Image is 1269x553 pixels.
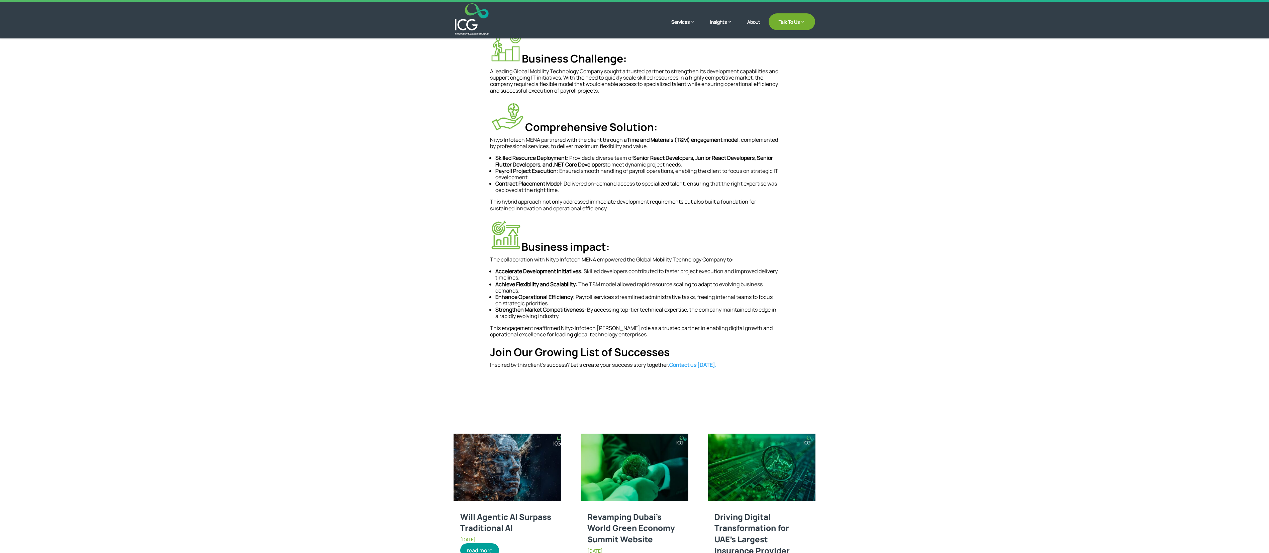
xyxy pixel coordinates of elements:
[490,256,779,268] p: The collaboration with Nityo Infotech MENA empowered the Global Mobility Technology Company to:
[495,306,584,313] strong: Strengthen Market Competitiveness
[460,536,476,543] span: [DATE]
[490,325,779,338] p: This engagement reaffirmed Nityo Infotech [PERSON_NAME] role as a trusted partner in enabling dig...
[490,68,779,94] p: A leading Global Mobility Technology Company sought a trusted partner to strengthen its developme...
[454,405,550,421] span: You may also like
[495,293,573,301] strong: Enhance Operational Efficiency
[495,168,779,181] p: : Ensured smooth handling of payroll operations, enabling the client to focus on strategic IT dev...
[454,434,561,501] img: Will Agentic AI Surpass Traditional AI
[460,511,551,534] a: Will Agentic AI Surpass Traditional AI
[490,346,779,362] h4: Join Our Growing List of Successes
[490,137,779,155] p: Nityo Infotech MENA partnered with the client through a , complemented by professional services, ...
[1236,521,1269,553] iframe: Chat Widget
[495,155,779,168] p: : Provided a diverse team of to meet dynamic project needs.
[495,154,567,161] strong: Skilled Resource Deployment
[490,199,779,211] p: This hybrid approach not only addressed immediate development requirements but also built a found...
[627,136,739,143] strong: Time and Materials (T&M) engagement model
[495,307,779,319] p: : By accessing top-tier technical expertise, the company maintained its edge in a rapidly evolvin...
[769,13,815,30] a: Talk To Us
[581,434,688,501] img: Revamping Dubai’s World Green Economy Summit Website
[747,19,760,35] a: About
[710,18,739,35] a: Insights
[671,18,702,35] a: Services
[495,167,557,175] strong: Payroll Project Execution
[587,511,675,545] a: Revamping Dubai’s World Green Economy Summit Website
[495,181,779,193] p: : Delivered on-demand access to specialized talent, ensuring that the right expertise was deploye...
[521,239,610,254] span: Business impact:
[490,102,779,137] h4: Comprehensive Solution:
[490,31,779,68] h4: Business Challenge:
[495,268,779,281] p: : Skilled developers contributed to faster project execution and improved delivery timelines.
[455,3,489,35] img: ICG
[495,180,561,187] strong: Contract Placement Model
[490,362,779,368] p: Inspired by this client’s success? Let’s create your success story together.
[669,361,716,368] a: Contact us [DATE].
[495,281,779,294] p: : The T&M model allowed rapid resource scaling to adapt to evolving business demands.
[708,434,815,501] img: Driving Digital Transformation for UAE’s Largest Insurance Provider
[495,267,581,275] strong: Accelerate Development Initiatives
[495,154,773,168] strong: Senior React Developers, Junior React Developers, Senior Flutter Developers, and .NET Core Develo...
[495,294,779,307] p: : Payroll services streamlined administrative tasks, freeing internal teams to focus on strategic...
[495,281,576,288] strong: Achieve Flexibility and Scalability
